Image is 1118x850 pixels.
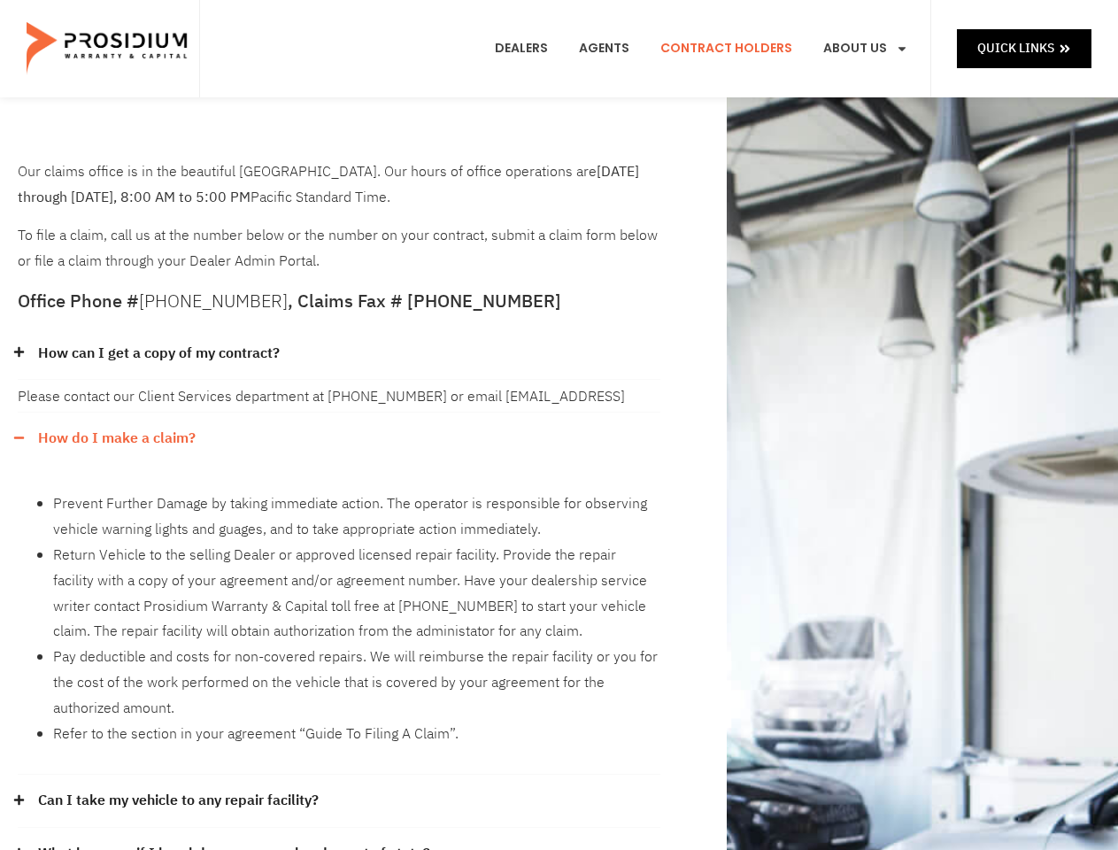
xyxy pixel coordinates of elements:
[18,159,660,274] div: To file a claim, call us at the number below or the number on your contract, submit a claim form ...
[18,328,660,381] div: How can I get a copy of my contract?
[482,16,921,81] nav: Menu
[18,413,660,465] div: How do I make a claim?
[18,292,660,310] h5: Office Phone # , Claims Fax # [PHONE_NUMBER]
[18,161,639,208] b: [DATE] through [DATE], 8:00 AM to 5:00 PM
[53,543,660,645] li: Return Vehicle to the selling Dealer or approved licensed repair facility. Provide the repair fac...
[53,491,660,543] li: Prevent Further Damage by taking immediate action. The operator is responsible for observing vehi...
[38,341,280,367] a: How can I get a copy of my contract?
[957,29,1091,67] a: Quick Links
[18,380,660,412] div: How can I get a copy of my contract?
[18,775,660,828] div: Can I take my vehicle to any repair facility?
[53,722,660,747] li: Refer to the section in your agreement “Guide To Filing A Claim”.
[810,16,921,81] a: About Us
[482,16,561,81] a: Dealers
[647,16,806,81] a: Contract Holders
[18,159,660,211] p: Our claims office is in the beautiful [GEOGRAPHIC_DATA]. Our hours of office operations are Pacif...
[566,16,643,81] a: Agents
[38,788,319,814] a: Can I take my vehicle to any repair facility?
[139,288,288,314] a: [PHONE_NUMBER]
[38,426,196,452] a: How do I make a claim?
[53,645,660,721] li: Pay deductible and costs for non-covered repairs. We will reimburse the repair facility or you fo...
[977,37,1054,59] span: Quick Links
[18,464,660,775] div: How do I make a claim?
